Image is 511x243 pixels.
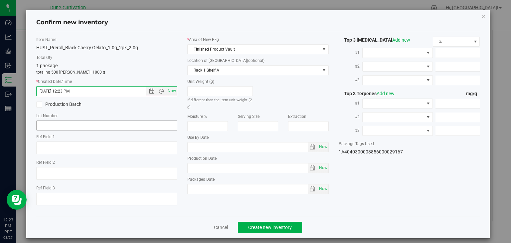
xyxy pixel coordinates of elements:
[317,163,328,173] span: select
[187,98,252,109] small: If different than the item unit weight (2 g)
[36,18,108,27] h4: Confirm new inventory
[377,91,395,96] a: Add new
[339,111,362,123] label: #2
[36,69,178,75] p: totaling 500 [PERSON_NAME] | 1000 g
[339,37,410,43] span: Top 3 [MEDICAL_DATA]
[288,114,329,120] label: Extraction
[238,222,302,233] button: Create new inventory
[317,163,329,173] span: Set Current date
[339,148,480,155] div: 1A4040300008856000029167
[187,79,253,85] label: Unit Weight (g)
[317,142,329,152] span: Set Current date
[308,184,317,194] span: select
[36,63,58,68] span: 1 package
[247,58,264,63] span: (optional)
[187,37,329,43] label: Area of New Pkg
[187,58,329,64] label: Location of [GEOGRAPHIC_DATA]
[339,141,480,147] label: Package Tags Used
[339,97,362,109] label: #1
[146,89,157,94] span: Open the date view
[36,101,102,108] label: Production Batch
[36,113,178,119] label: Lot Number
[187,114,228,120] label: Moisture %
[339,74,362,86] label: #3
[339,47,362,59] label: #1
[317,184,329,194] span: Set Current date
[36,37,178,43] label: Item Name
[36,185,178,191] label: Ref Field 3
[433,37,471,46] span: %
[188,66,320,75] span: Rack 1 Shelf A
[320,66,328,75] span: select
[214,224,228,231] a: Cancel
[187,134,329,140] label: Use By Date
[36,55,178,61] label: Total Qty
[466,91,480,96] span: mg/g
[187,176,329,182] label: Packaged Date
[392,37,410,43] a: Add new
[308,142,317,152] span: select
[156,89,167,94] span: Open the time view
[36,159,178,165] label: Ref Field 2
[166,86,178,96] span: Set Current date
[238,114,278,120] label: Serving Size
[7,190,27,210] iframe: Resource center
[339,124,362,136] label: #3
[339,60,362,72] label: #2
[187,155,329,161] label: Production Date
[248,225,292,230] span: Create new inventory
[339,91,395,96] span: Top 3 Terpenes
[317,142,328,152] span: select
[317,184,328,194] span: select
[36,134,178,140] label: Ref Field 1
[36,79,178,85] label: Created Date/Time
[36,44,178,51] div: HUST_Preroll_Black Cherry Gelato_1.0g_2pk_2.0g
[188,45,320,54] span: Finished Product Vault
[308,163,317,173] span: select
